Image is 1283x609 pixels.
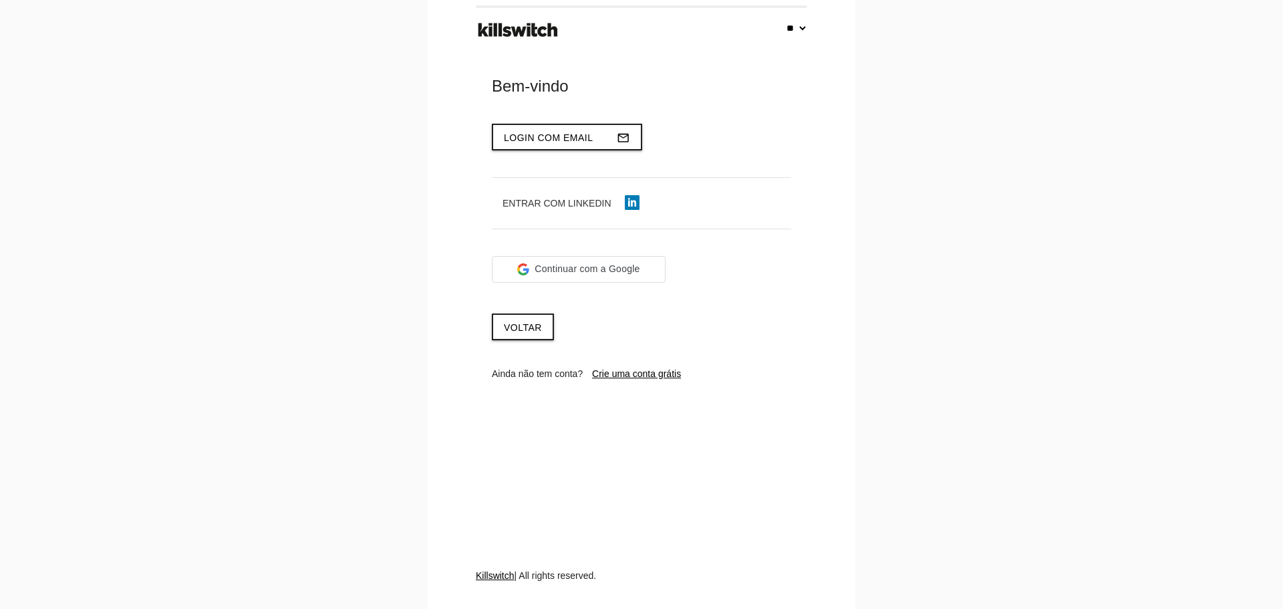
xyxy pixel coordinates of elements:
img: ks-logo-black-footer.png [475,18,561,42]
div: Continuar com a Google [492,256,666,283]
img: linkedin-icon.png [625,195,639,210]
span: Ainda não tem conta? [492,368,583,379]
i: mail_outline [617,125,630,150]
a: Voltar [492,314,554,340]
span: Login com email [504,132,593,143]
span: Entrar com LinkedIn [503,198,611,209]
button: Login com emailmail_outline [492,124,642,150]
div: | All rights reserved. [476,569,807,609]
a: Crie uma conta grátis [592,368,681,379]
a: Killswitch [476,570,515,581]
button: Entrar com LinkedIn [492,191,650,215]
div: Bem-vindo [492,76,791,97]
span: Continuar com a Google [535,262,639,276]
